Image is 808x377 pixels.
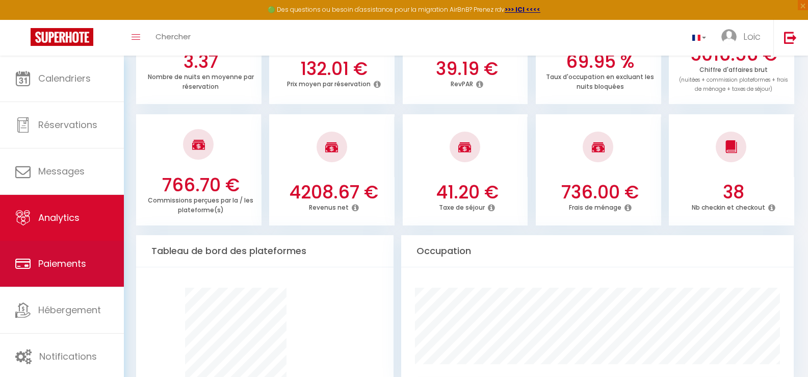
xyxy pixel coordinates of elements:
span: Hébergement [38,304,101,316]
p: Nombre de nuits en moyenne par réservation [148,70,254,91]
span: Analytics [38,211,80,224]
p: Frais de ménage [569,201,621,212]
h3: 4208.67 € [276,182,393,203]
span: Notifications [39,350,97,363]
span: Calendriers [38,72,91,85]
h3: 132.01 € [276,58,393,80]
span: Réservations [38,118,97,131]
span: Messages [38,165,85,178]
p: Prix moyen par réservation [287,78,371,88]
a: >>> ICI <<<< [505,5,540,14]
span: (nuitées + commission plateformes + frais de ménage + taxes de séjour) [679,76,788,93]
img: logout [784,31,797,44]
h3: 41.20 € [409,182,526,203]
span: Chercher [155,31,191,42]
p: Revenus net [309,201,349,212]
h3: 766.70 € [142,174,259,196]
img: Super Booking [31,28,93,46]
p: Nb checkin et checkout [692,201,765,212]
img: ... [721,29,737,44]
div: Tableau de bord des plateformes [136,235,394,267]
span: Paiements [38,257,86,270]
a: Chercher [148,20,198,56]
a: ... Loic [714,20,773,56]
h3: 39.19 € [409,58,526,80]
div: Occupation [401,235,794,267]
h3: 69.95 % [542,51,659,72]
h3: 38 [675,182,792,203]
span: Loic [743,30,761,43]
p: Commissions perçues par la / les plateforme(s) [148,194,253,214]
p: Taux d'occupation en excluant les nuits bloquées [546,70,654,91]
p: RevPAR [451,78,473,88]
p: Chiffre d'affaires brut [679,63,788,93]
h3: 736.00 € [542,182,659,203]
p: Taxe de séjour [439,201,485,212]
h3: 3.37 [142,51,259,72]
